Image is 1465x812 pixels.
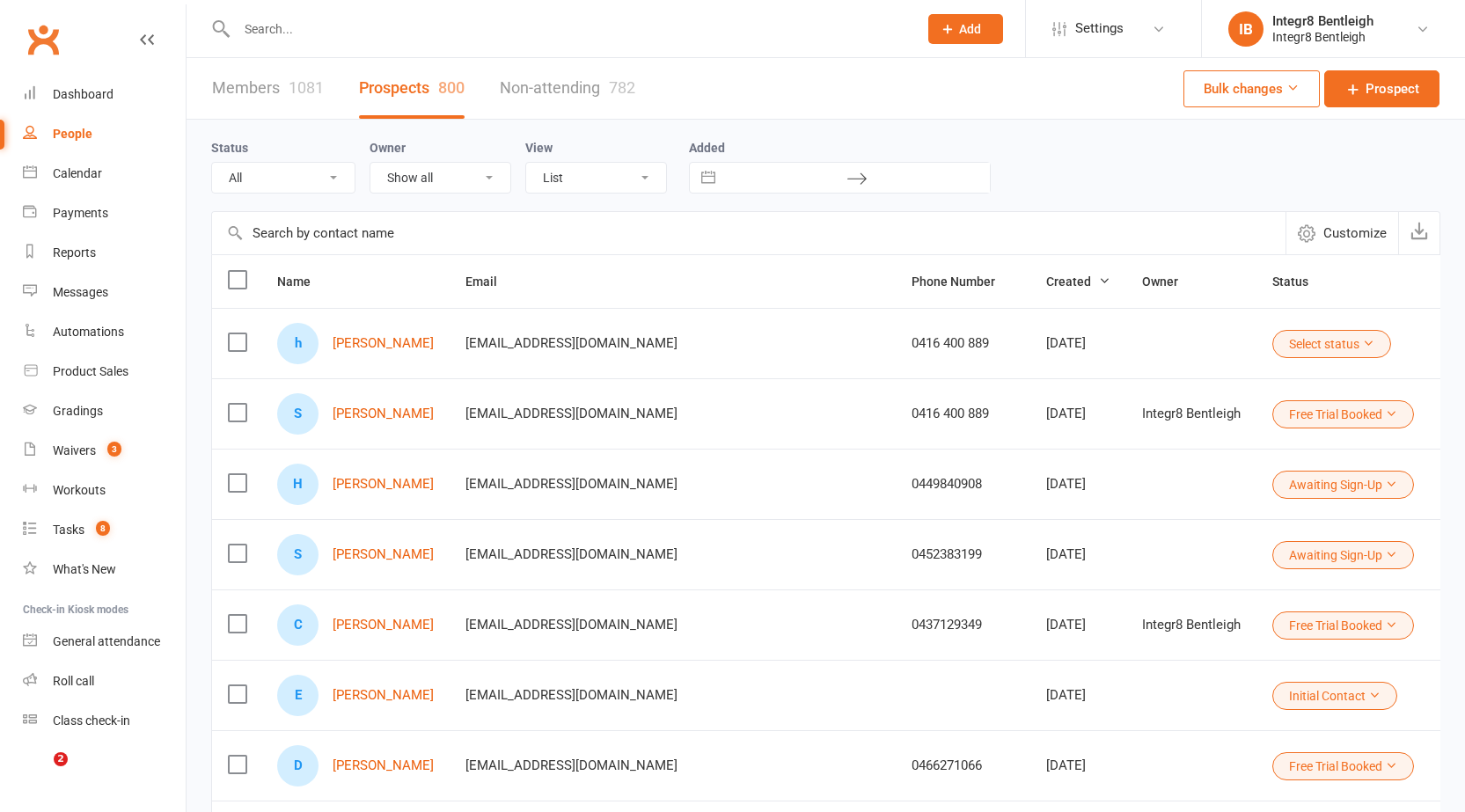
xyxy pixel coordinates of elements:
[609,78,635,97] div: 782
[1366,78,1419,99] span: Prospect
[912,758,1015,773] div: 0466271066
[525,141,553,155] label: View
[438,78,465,97] div: 800
[1183,70,1320,107] button: Bulk changes
[333,406,434,421] a: [PERSON_NAME]
[912,477,1015,492] div: 0449840908
[53,245,96,260] div: Reports
[53,325,124,339] div: Automations
[289,78,324,97] div: 1081
[23,701,186,741] a: Class kiosk mode
[53,674,94,688] div: Roll call
[18,752,60,794] iframe: Intercom live chat
[359,58,465,119] a: Prospects800
[912,336,1015,351] div: 0416 400 889
[23,114,186,154] a: People
[1272,541,1414,569] button: Awaiting Sign-Up
[333,477,434,492] a: [PERSON_NAME]
[23,550,186,589] a: What's New
[692,163,724,193] button: Interact with the calendar and add the check-in date for your trip.
[912,547,1015,562] div: 0452383199
[1142,406,1241,421] div: Integr8 Bentleigh
[1046,274,1110,289] span: Created
[1324,70,1439,107] a: Prospect
[277,675,319,716] div: Elizabeth
[1142,618,1241,633] div: Integr8 Bentleigh
[96,521,110,536] span: 8
[928,14,1003,44] button: Add
[23,622,186,662] a: General attendance kiosk mode
[1272,611,1414,640] button: Free Trial Booked
[333,547,434,562] a: [PERSON_NAME]
[1075,9,1124,48] span: Settings
[1286,212,1398,254] button: Customize
[912,406,1015,421] div: 0416 400 889
[23,233,186,273] a: Reports
[277,323,319,364] div: harit
[23,471,186,510] a: Workouts
[23,662,186,701] a: Roll call
[53,443,96,457] div: Waivers
[231,17,905,41] input: Search...
[465,749,678,782] span: [EMAIL_ADDRESS][DOMAIN_NAME]
[1272,400,1414,428] button: Free Trial Booked
[21,18,65,62] a: Clubworx
[1272,752,1414,780] button: Free Trial Booked
[1046,758,1110,773] div: [DATE]
[53,713,130,728] div: Class check-in
[23,75,186,114] a: Dashboard
[277,271,330,292] button: Name
[23,194,186,233] a: Payments
[53,285,108,299] div: Messages
[465,326,678,360] span: [EMAIL_ADDRESS][DOMAIN_NAME]
[1046,336,1110,351] div: [DATE]
[1323,223,1387,244] span: Customize
[465,397,678,430] span: [EMAIL_ADDRESS][DOMAIN_NAME]
[333,336,434,351] a: [PERSON_NAME]
[370,141,406,155] label: Owner
[500,58,635,119] a: Non-attending782
[1046,547,1110,562] div: [DATE]
[465,678,678,712] span: [EMAIL_ADDRESS][DOMAIN_NAME]
[107,442,121,457] span: 3
[1272,274,1328,289] span: Status
[333,688,434,703] a: [PERSON_NAME]
[53,404,103,418] div: Gradings
[277,604,319,646] div: Caroline
[912,274,1015,289] span: Phone Number
[1272,682,1397,710] button: Initial Contact
[53,562,116,576] div: What's New
[53,127,92,141] div: People
[277,464,319,505] div: Hugo
[1046,618,1110,633] div: [DATE]
[53,523,84,537] div: Tasks
[212,58,324,119] a: Members1081
[53,166,102,180] div: Calendar
[912,271,1015,292] button: Phone Number
[1046,406,1110,421] div: [DATE]
[23,273,186,312] a: Messages
[465,538,678,571] span: [EMAIL_ADDRESS][DOMAIN_NAME]
[1272,471,1414,499] button: Awaiting Sign-Up
[1046,271,1110,292] button: Created
[689,141,991,155] label: Added
[1142,271,1198,292] button: Owner
[333,758,434,773] a: [PERSON_NAME]
[465,467,678,501] span: [EMAIL_ADDRESS][DOMAIN_NAME]
[53,87,114,101] div: Dashboard
[465,271,516,292] button: Email
[53,206,108,220] div: Payments
[277,274,330,289] span: Name
[333,618,434,633] a: [PERSON_NAME]
[23,391,186,431] a: Gradings
[465,608,678,641] span: [EMAIL_ADDRESS][DOMAIN_NAME]
[23,431,186,471] a: Waivers 3
[1272,271,1328,292] button: Status
[1142,274,1198,289] span: Owner
[959,22,981,36] span: Add
[912,618,1015,633] div: 0437129349
[53,634,160,648] div: General attendance
[23,312,186,352] a: Automations
[1272,330,1391,358] button: Select status
[23,352,186,391] a: Product Sales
